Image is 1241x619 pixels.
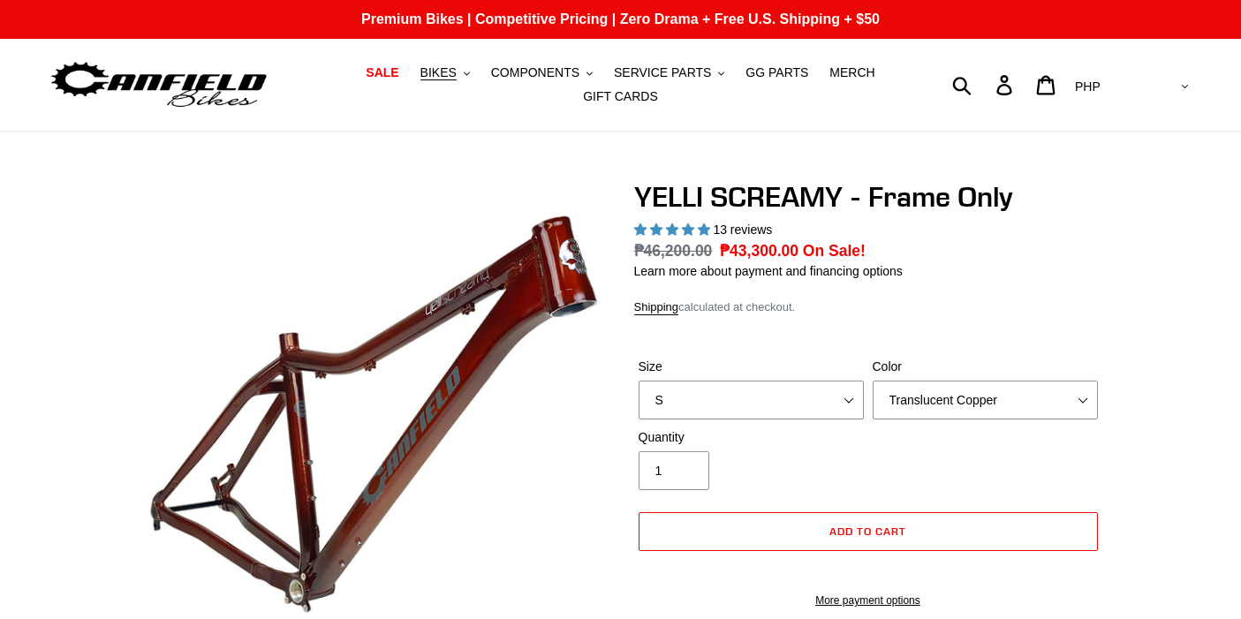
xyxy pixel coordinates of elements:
[634,298,1102,316] div: calculated at checkout.
[420,65,457,80] span: BIKES
[720,242,798,260] span: ₱43,300.00
[639,428,864,447] label: Quantity
[634,300,679,315] a: Shipping
[614,65,711,80] span: SERVICE PARTS
[962,65,1007,104] input: Search
[491,65,579,80] span: COMPONENTS
[639,358,864,376] label: Size
[803,239,866,262] span: On Sale!
[745,65,808,80] span: GG PARTS
[605,61,733,85] button: SERVICE PARTS
[634,223,714,237] span: 5.00 stars
[829,65,874,80] span: MERCH
[713,223,772,237] span: 13 reviews
[737,61,817,85] a: GG PARTS
[873,358,1098,376] label: Color
[357,61,407,85] a: SALE
[639,512,1098,551] button: Add to cart
[412,61,479,85] button: BIKES
[49,57,269,113] img: Canfield Bikes
[639,593,1098,608] a: More payment options
[366,65,398,80] span: SALE
[574,85,667,109] a: GIFT CARDS
[821,61,883,85] a: MERCH
[583,89,658,104] span: GIFT CARDS
[634,264,903,278] a: Learn more about payment and financing options
[482,61,602,85] button: COMPONENTS
[829,525,906,538] span: Add to cart
[634,242,713,260] s: ₱46,200.00
[634,180,1102,214] h1: YELLI SCREAMY - Frame Only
